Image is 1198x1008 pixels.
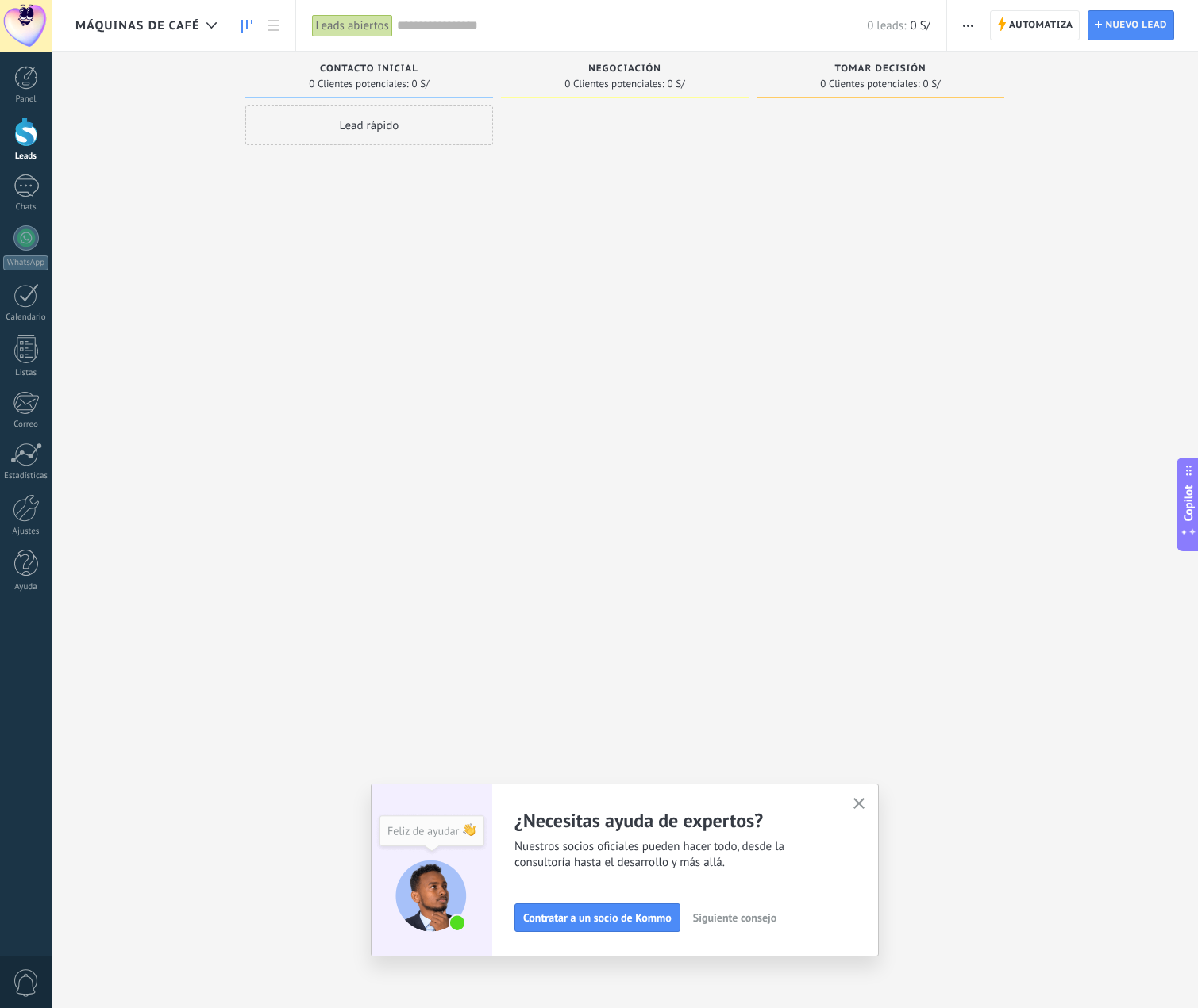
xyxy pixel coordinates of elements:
span: Contratar a un socio de Kommo [523,912,672,923]
span: 0 S/ [668,79,685,89]
button: Siguiente consejo [686,906,784,929]
div: Correo [3,420,49,430]
span: Tomar decisión [834,63,926,75]
button: Contratar a un socio de Kommo [514,903,680,932]
div: Leads abiertos [312,14,393,37]
span: 0 S/ [910,18,930,33]
button: Más [957,10,980,40]
div: WhatsApp [3,255,48,270]
div: Listas [3,368,49,378]
div: Tomar decisión [765,63,996,77]
a: Nuevo lead [1088,10,1174,40]
div: Panel [3,94,49,105]
span: 0 S/ [923,79,941,89]
span: Siguiente consejo [693,912,776,923]
span: 0 Clientes potenciales: [309,79,408,89]
div: Contacto inicial [253,63,485,77]
div: Ajustes [3,527,49,537]
span: Negociación [588,63,661,75]
span: 0 Clientes potenciales: [564,79,664,89]
div: Leads [3,151,49,162]
div: Negociación [509,63,741,77]
span: MÁQUINAS DE CAFÉ [75,18,200,33]
h2: ¿Necesitas ayuda de expertos? [514,808,834,833]
div: Calendario [3,312,49,323]
div: Estadísticas [3,471,49,481]
span: Nuestros socios oficiales pueden hacer todo, desde la consultoría hasta el desarrollo y más allá. [514,839,834,871]
a: Lista [260,10,287,41]
div: Lead rápido [245,105,493,145]
span: Nuevo lead [1105,11,1167,40]
span: 0 leads: [867,18,906,33]
a: Automatiza [990,10,1081,40]
a: Leads [233,10,260,41]
span: Copilot [1181,485,1196,521]
div: Ayuda [3,582,49,592]
span: Automatiza [1009,11,1073,40]
div: Chats [3,202,49,213]
span: 0 S/ [412,79,430,89]
span: Contacto inicial [320,63,418,75]
span: 0 Clientes potenciales: [820,79,919,89]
